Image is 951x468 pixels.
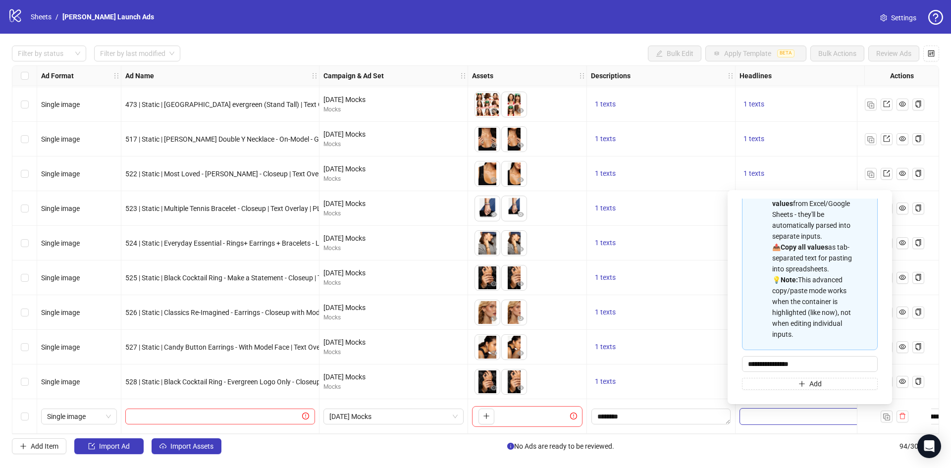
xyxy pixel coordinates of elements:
span: eye [490,350,497,357]
button: Duplicate [881,411,893,422]
strong: Ad Format [41,70,74,81]
button: 1 texts [591,307,620,318]
div: Select row 94 [12,399,37,434]
div: Select row 90 [12,260,37,295]
img: Asset 1 [475,369,500,394]
button: Preview [515,140,527,152]
span: eye [517,280,524,287]
span: holder [585,72,592,79]
button: Import Ad [74,438,144,454]
span: eye [490,176,497,183]
span: Single image [41,309,80,316]
span: exclamation-circle [570,413,580,419]
img: Asset 2 [502,369,527,394]
span: eye [490,384,497,391]
button: Preview [488,244,500,256]
div: [DATE] Mocks [323,129,464,140]
span: eye [899,309,906,315]
button: 1 texts [591,99,620,110]
button: 1 texts [591,133,620,145]
span: copy [915,101,922,107]
img: Asset 2 [502,300,527,325]
button: Bulk Edit [648,46,701,61]
span: 1 texts [595,273,616,281]
div: Resize Campaign & Ad Set column [465,66,468,85]
img: Asset 1 [475,127,500,152]
div: Select row 89 [12,226,37,260]
span: eye [490,107,497,114]
button: Import Assets [152,438,221,454]
strong: Descriptions [591,70,631,81]
strong: Campaign & Ad Set [323,70,384,81]
span: copy [915,343,922,350]
button: Preview [488,382,500,394]
span: Single image [41,135,80,143]
div: Resize Ad Name column [317,66,319,85]
span: 526 | Static | Classics Re-Imagined - Earrings - Closeup with Model Face | Text Overlay | PLP - [... [125,309,515,316]
li: / [55,11,58,22]
strong: Headlines [740,70,772,81]
button: 1 texts [740,133,768,145]
div: [DATE] Mocks [323,371,464,382]
span: Single image [41,205,80,212]
span: eye [899,274,906,281]
span: eye [517,142,524,149]
img: Asset 2 [502,265,527,290]
div: [DATE] Mocks [323,337,464,348]
strong: Copy all values [781,243,828,251]
img: Asset 1 [475,92,500,117]
span: eye [899,343,906,350]
button: Duplicate [865,168,877,180]
div: Edit values [740,408,880,425]
span: 1 texts [595,100,616,108]
img: Asset 1 [475,231,500,256]
button: Preview [488,174,500,186]
span: eye [899,378,906,385]
span: 1 texts [595,204,616,212]
span: 473 | Static | [GEOGRAPHIC_DATA] evergreen (Stand Tall) | Text Overlay | PLP - Best Sellers | [DATE] [125,101,423,108]
button: Preview [515,209,527,221]
button: Preview [488,105,500,117]
button: Preview [515,313,527,325]
div: Select row 85 [12,87,37,122]
button: Preview [515,382,527,394]
span: 94 / 300 items [899,441,939,452]
div: Mocks [323,278,464,288]
span: eye [517,107,524,114]
span: Single image [41,101,80,108]
span: Import Ad [99,442,130,450]
span: 1 texts [595,308,616,316]
img: Duplicate [883,414,890,420]
strong: Ad Name [125,70,154,81]
button: Review Ads [868,46,919,61]
span: Single image [41,170,80,178]
button: 1 texts [591,203,620,214]
button: Configure table settings [923,46,939,61]
img: Duplicate [867,136,874,143]
div: Select row 92 [12,330,37,364]
span: holder [727,72,734,79]
span: copy [915,170,922,177]
span: holder [318,72,325,79]
button: Preview [488,313,500,325]
span: copy [915,239,922,246]
span: export [883,170,890,177]
span: plus [798,380,805,387]
div: Open Intercom Messenger [917,434,941,458]
img: Asset 2 [502,335,527,360]
span: eye [490,142,497,149]
div: Mocks [323,140,464,149]
button: Preview [488,348,500,360]
a: Sheets [29,11,53,22]
button: 1 texts [591,272,620,284]
span: Single image [41,239,80,247]
div: Mocks [323,244,464,253]
div: Mocks [323,209,464,218]
span: holder [579,72,585,79]
span: eye [899,101,906,107]
div: Mocks [323,382,464,392]
img: Asset 2 [502,127,527,152]
span: 1 texts [595,239,616,247]
button: Preview [515,244,527,256]
span: copy [915,378,922,385]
